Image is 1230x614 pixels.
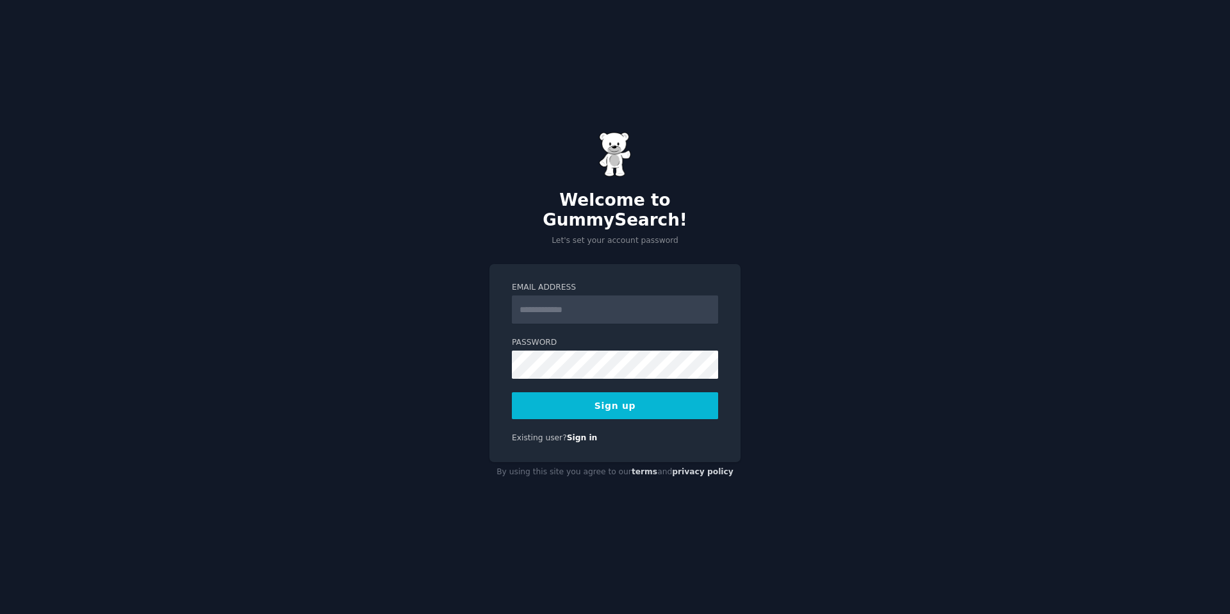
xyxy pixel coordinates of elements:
img: Gummy Bear [599,132,631,177]
button: Sign up [512,392,718,419]
h2: Welcome to GummySearch! [489,190,741,231]
div: By using this site you agree to our and [489,462,741,483]
label: Email Address [512,282,718,294]
a: terms [632,467,657,476]
label: Password [512,337,718,349]
a: privacy policy [672,467,734,476]
p: Let's set your account password [489,235,741,247]
span: Existing user? [512,433,567,442]
a: Sign in [567,433,598,442]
